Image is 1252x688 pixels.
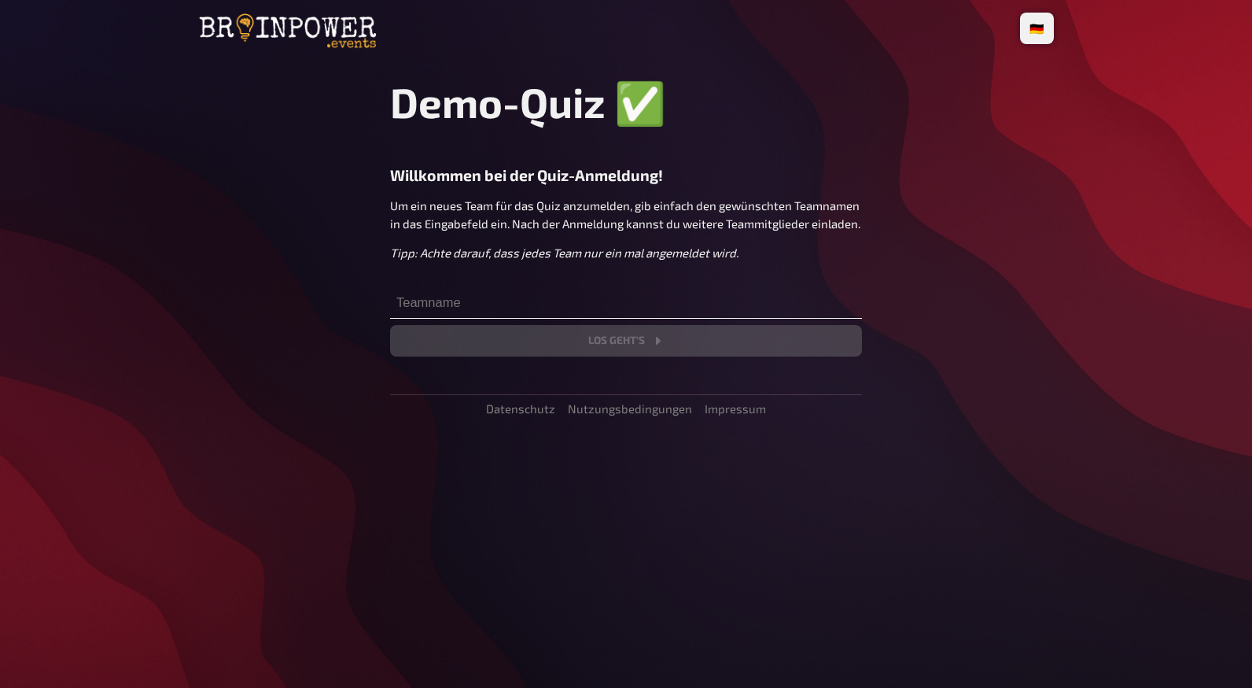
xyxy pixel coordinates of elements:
h1: Demo-Quiz ✅​ [390,77,862,128]
i: Tipp: Achte darauf, dass jedes Team nur ein mal angemeldet wird. [390,246,738,260]
li: 🇩🇪 [1023,16,1051,41]
button: Los geht's [390,325,862,357]
a: Impressum [705,401,766,416]
h3: Willkommen bei der Quiz-Anmeldung! [390,166,862,184]
a: Nutzungsbedingungen [568,401,692,416]
p: Um ein neues Team für das Quiz anzumelden, gib einfach den gewünschten Teamnamen in das Eingabefe... [390,197,862,232]
a: Datenschutz [486,401,555,416]
input: Teamname [390,287,862,319]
